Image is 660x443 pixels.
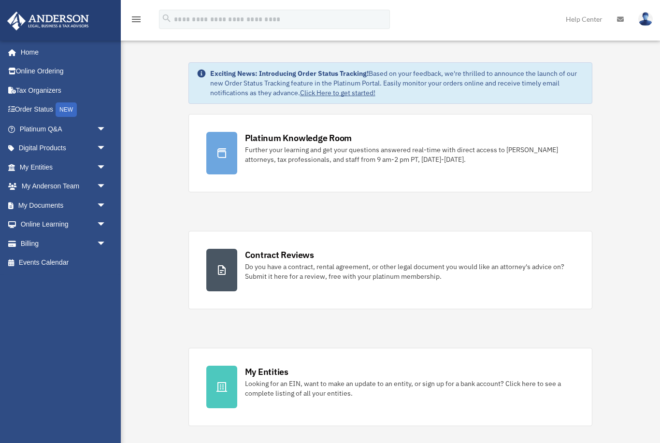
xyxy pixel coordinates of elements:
[56,102,77,117] div: NEW
[7,62,121,81] a: Online Ordering
[97,177,116,197] span: arrow_drop_down
[130,14,142,25] i: menu
[130,17,142,25] a: menu
[210,69,369,78] strong: Exciting News: Introducing Order Status Tracking!
[7,119,121,139] a: Platinum Q&Aarrow_drop_down
[245,145,575,164] div: Further your learning and get your questions answered real-time with direct access to [PERSON_NAM...
[188,231,593,309] a: Contract Reviews Do you have a contract, rental agreement, or other legal document you would like...
[7,253,121,272] a: Events Calendar
[245,132,352,144] div: Platinum Knowledge Room
[300,88,375,97] a: Click Here to get started!
[245,262,575,281] div: Do you have a contract, rental agreement, or other legal document you would like an attorney's ad...
[7,177,121,196] a: My Anderson Teamarrow_drop_down
[245,249,314,261] div: Contract Reviews
[4,12,92,30] img: Anderson Advisors Platinum Portal
[7,234,121,253] a: Billingarrow_drop_down
[97,215,116,235] span: arrow_drop_down
[188,348,593,426] a: My Entities Looking for an EIN, want to make an update to an entity, or sign up for a bank accoun...
[245,366,288,378] div: My Entities
[7,157,121,177] a: My Entitiesarrow_drop_down
[7,215,121,234] a: Online Learningarrow_drop_down
[161,13,172,24] i: search
[7,196,121,215] a: My Documentsarrow_drop_down
[245,379,575,398] div: Looking for an EIN, want to make an update to an entity, or sign up for a bank account? Click her...
[97,196,116,215] span: arrow_drop_down
[7,100,121,120] a: Order StatusNEW
[97,139,116,158] span: arrow_drop_down
[638,12,653,26] img: User Pic
[7,81,121,100] a: Tax Organizers
[97,234,116,254] span: arrow_drop_down
[97,119,116,139] span: arrow_drop_down
[7,43,116,62] a: Home
[210,69,585,98] div: Based on your feedback, we're thrilled to announce the launch of our new Order Status Tracking fe...
[188,114,593,192] a: Platinum Knowledge Room Further your learning and get your questions answered real-time with dire...
[97,157,116,177] span: arrow_drop_down
[7,139,121,158] a: Digital Productsarrow_drop_down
